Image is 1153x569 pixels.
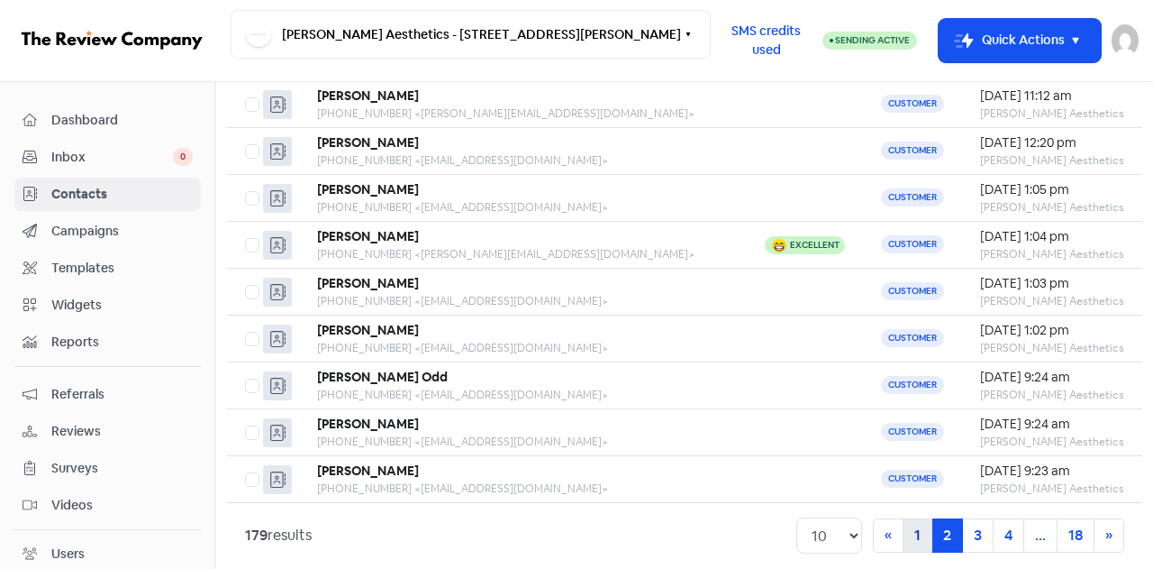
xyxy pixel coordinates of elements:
div: [PHONE_NUMBER] <[EMAIL_ADDRESS][DOMAIN_NAME]> [317,434,729,450]
span: Customer [881,188,944,206]
div: [PHONE_NUMBER] <[EMAIL_ADDRESS][DOMAIN_NAME]> [317,481,729,497]
div: [PERSON_NAME] Aesthetics [980,293,1124,309]
b: [PERSON_NAME] [317,134,419,151]
a: Referrals [14,378,201,411]
a: 18 [1057,519,1094,553]
strong: 179 [245,526,268,545]
div: [PERSON_NAME] Aesthetics [980,481,1124,497]
span: » [1105,526,1112,545]
span: Inbox [51,148,173,167]
div: [PERSON_NAME] Aesthetics [980,434,1124,450]
span: Sending Active [835,34,910,46]
div: [PHONE_NUMBER] <[EMAIL_ADDRESS][DOMAIN_NAME]> [317,387,729,403]
div: [PERSON_NAME] Aesthetics [980,246,1124,262]
a: Surveys [14,452,201,485]
a: Next [1094,519,1124,553]
b: [PERSON_NAME] Odd [317,369,448,385]
div: [DATE] 1:04 pm [980,227,1124,246]
img: User [1112,24,1139,57]
a: Dashboard [14,104,201,137]
div: [PHONE_NUMBER] <[EMAIL_ADDRESS][DOMAIN_NAME]> [317,152,729,169]
span: Customer [881,376,944,394]
a: Inbox 0 [14,141,201,174]
span: Campaigns [51,222,193,241]
span: « [885,526,892,545]
span: Widgets [51,296,193,315]
div: Excellent [790,241,840,250]
span: Reviews [51,422,193,441]
b: [PERSON_NAME] [317,181,419,197]
a: ... [1023,519,1058,553]
span: Customer [881,95,944,113]
button: [PERSON_NAME] Aesthetics - [STREET_ADDRESS][PERSON_NAME] [231,10,711,59]
a: Videos [14,489,201,522]
span: Videos [51,496,193,515]
div: [DATE] 9:23 am [980,462,1124,481]
div: [DATE] 1:02 pm [980,321,1124,340]
b: [PERSON_NAME] [317,416,419,432]
div: [PERSON_NAME] Aesthetics [980,387,1124,403]
span: Customer [881,282,944,300]
a: 2 [931,519,963,553]
a: Sending Active [822,30,917,51]
span: Surveys [51,459,193,478]
div: [PHONE_NUMBER] <[EMAIL_ADDRESS][DOMAIN_NAME]> [317,340,729,356]
span: Customer [881,142,944,160]
a: Campaigns [14,215,201,248]
div: [PHONE_NUMBER] <[EMAIL_ADDRESS][DOMAIN_NAME]> [317,293,729,309]
a: SMS credits used [711,30,822,49]
b: [PERSON_NAME] [317,87,419,104]
span: Dashboard [51,111,193,130]
b: [PERSON_NAME] [317,275,419,291]
div: results [245,525,312,546]
span: Templates [51,259,193,278]
span: Contacts [51,185,193,204]
span: SMS credits used [726,22,807,60]
a: Reviews [14,415,201,448]
a: Contacts [14,178,201,211]
div: [PHONE_NUMBER] <[EMAIL_ADDRESS][DOMAIN_NAME]> [317,199,729,216]
span: Reports [51,333,193,352]
div: [PERSON_NAME] Aesthetics [980,106,1124,122]
span: Customer [881,329,944,347]
div: [DATE] 9:24 am [980,368,1124,387]
b: [PERSON_NAME] [317,228,419,244]
b: [PERSON_NAME] [317,322,419,338]
a: Widgets [14,289,201,322]
a: Templates [14,252,201,285]
span: 0 [173,148,193,166]
div: [PHONE_NUMBER] <[PERSON_NAME][EMAIL_ADDRESS][DOMAIN_NAME]> [317,246,729,262]
span: Referrals [51,385,193,404]
div: [DATE] 11:12 am [980,87,1124,106]
div: [DATE] 1:05 pm [980,180,1124,199]
a: 4 [993,519,1024,553]
div: Users [51,545,85,564]
div: [PHONE_NUMBER] <[PERSON_NAME][EMAIL_ADDRESS][DOMAIN_NAME]> [317,106,729,122]
span: Customer [881,423,944,441]
a: 3 [962,519,994,553]
div: [DATE] 1:03 pm [980,274,1124,293]
a: Reports [14,326,201,359]
b: [PERSON_NAME] [317,463,419,479]
button: Quick Actions [939,19,1101,62]
div: [PERSON_NAME] Aesthetics [980,152,1124,169]
div: [DATE] 9:24 am [980,415,1124,434]
span: Customer [881,235,944,253]
div: [DATE] 12:20 pm [980,133,1124,152]
span: Customer [881,470,944,488]
a: 1 [903,519,932,553]
div: [PERSON_NAME] Aesthetics [980,340,1124,356]
div: [PERSON_NAME] Aesthetics [980,199,1124,216]
a: Previous [873,519,903,553]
